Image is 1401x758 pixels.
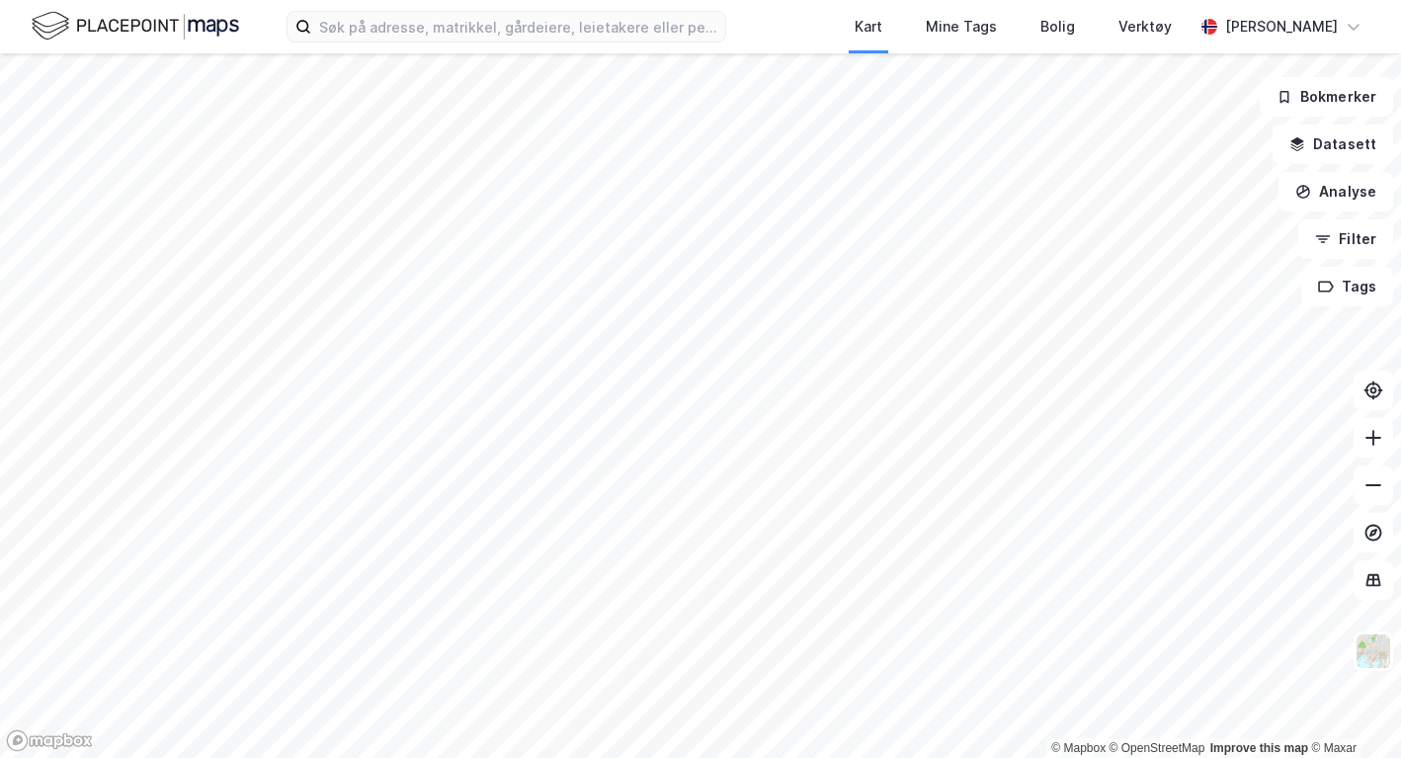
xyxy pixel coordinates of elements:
[1302,663,1401,758] iframe: Chat Widget
[1118,15,1172,39] div: Verktøy
[855,15,882,39] div: Kart
[1040,15,1075,39] div: Bolig
[311,12,725,42] input: Søk på adresse, matrikkel, gårdeiere, leietakere eller personer
[1225,15,1338,39] div: [PERSON_NAME]
[32,9,239,43] img: logo.f888ab2527a4732fd821a326f86c7f29.svg
[926,15,997,39] div: Mine Tags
